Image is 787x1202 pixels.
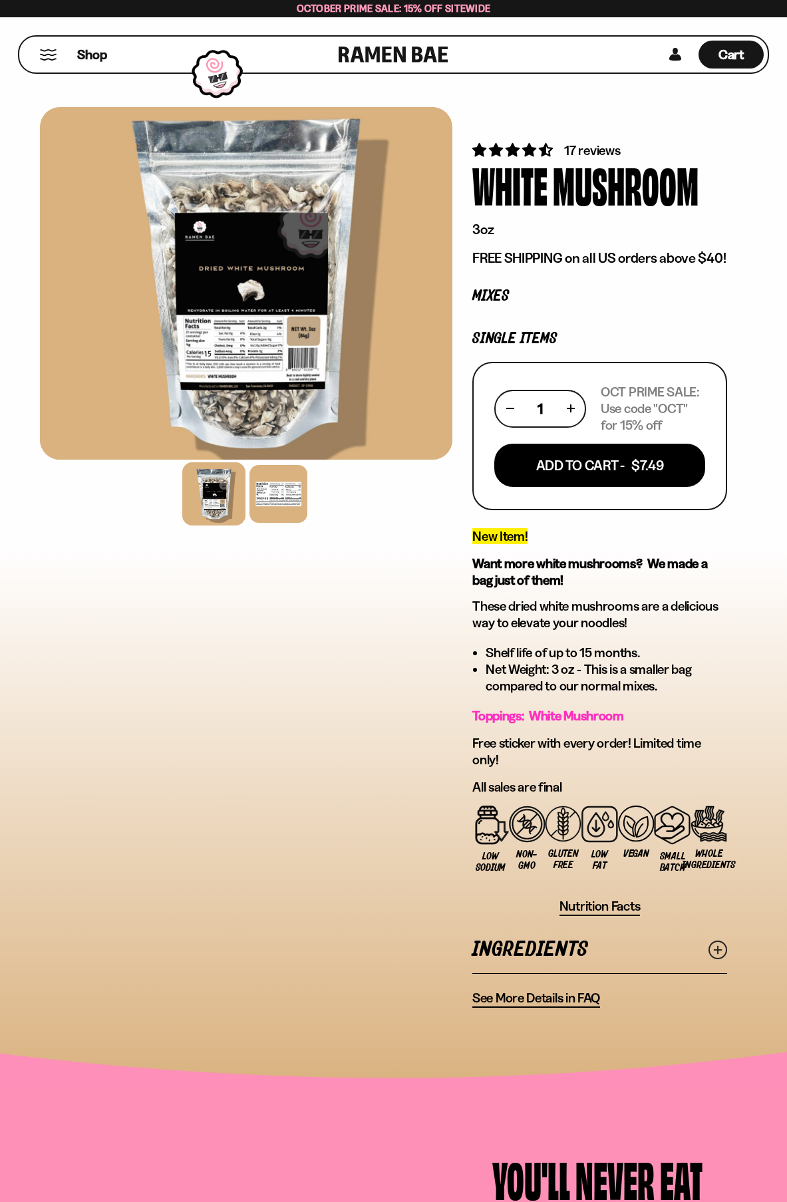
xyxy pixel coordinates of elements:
[472,555,707,588] strong: Want more white mushrooms? We made a bag just of them!
[472,333,727,345] p: Single Items
[538,400,543,417] span: 1
[682,848,735,871] span: Whole Ingredients
[472,142,555,158] span: 4.59 stars
[516,849,539,871] span: Non-GMO
[553,160,699,210] div: Mushroom
[472,221,727,238] p: 3oz
[486,661,727,694] li: Net Weight: 3 oz - This is a smaller bag compared to our normal mixes.
[472,290,727,303] p: Mixes
[601,384,705,434] p: OCT PRIME SALE: Use code "OCT" for 15% off
[472,927,727,973] a: Ingredients
[472,160,548,210] div: White
[297,2,491,15] span: October Prime Sale: 15% off Sitewide
[559,898,641,916] button: Nutrition Facts
[472,990,600,1006] span: See More Details in FAQ
[494,444,705,487] button: Add To Cart - $7.49
[472,249,727,267] p: FREE SHIPPING on all US orders above $40!
[699,37,764,73] div: Cart
[472,779,727,796] p: All sales are final
[660,851,686,873] span: Small Batch
[623,848,649,859] span: Vegan
[472,528,528,544] span: New Item!
[472,735,701,768] span: Free sticker with every order! Limited time only!
[472,990,600,1008] a: See More Details in FAQ
[39,49,57,61] button: Mobile Menu Trigger
[77,46,107,64] span: Shop
[472,708,624,724] span: Toppings: White Mushroom
[472,598,727,631] p: These dried white mushrooms are a delicious way to elevate your noodles!
[718,47,744,63] span: Cart
[564,142,620,158] span: 17 reviews
[588,849,611,871] span: Low Fat
[548,848,579,871] span: Gluten Free
[77,41,107,69] a: Shop
[476,851,506,873] span: Low Sodium
[486,645,727,661] li: Shelf life of up to 15 months.
[559,898,641,915] span: Nutrition Facts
